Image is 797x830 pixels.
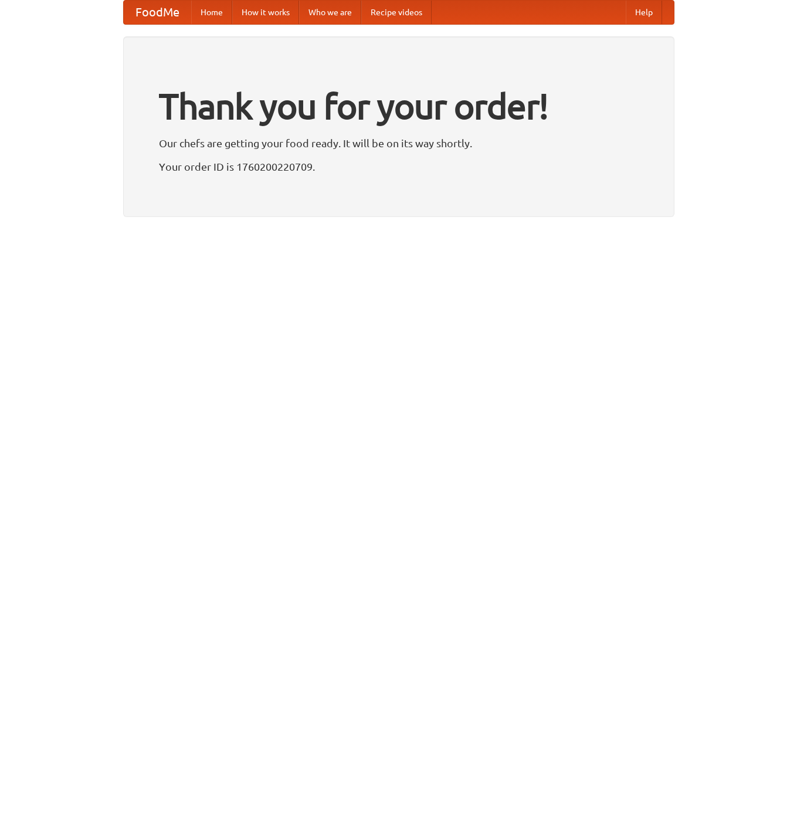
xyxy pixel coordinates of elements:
a: FoodMe [124,1,191,24]
p: Our chefs are getting your food ready. It will be on its way shortly. [159,134,639,152]
a: Home [191,1,232,24]
a: Who we are [299,1,361,24]
a: How it works [232,1,299,24]
h1: Thank you for your order! [159,78,639,134]
a: Recipe videos [361,1,432,24]
a: Help [626,1,662,24]
p: Your order ID is 1760200220709. [159,158,639,175]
